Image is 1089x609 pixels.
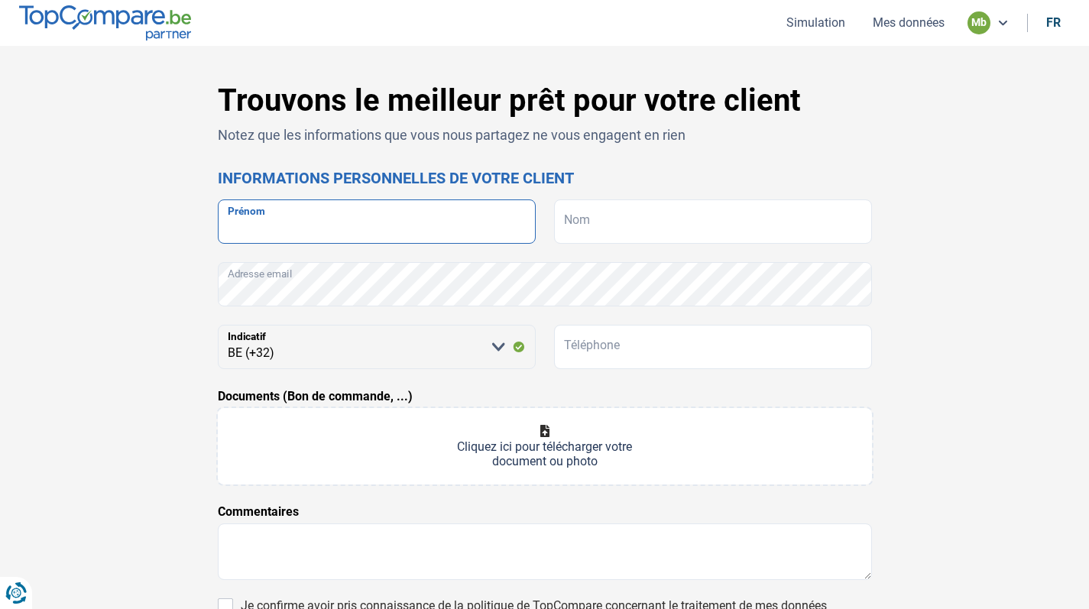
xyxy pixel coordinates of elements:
p: Notez que les informations que vous nous partagez ne vous engagent en rien [218,125,872,144]
select: Indicatif [218,325,536,369]
h2: Informations personnelles de votre client [218,169,872,187]
label: Commentaires [218,503,299,521]
button: Simulation [782,15,850,31]
h1: Trouvons le meilleur prêt pour votre client [218,83,872,119]
input: 401020304 [554,325,872,369]
label: Documents (Bon de commande, ...) [218,387,413,406]
button: Mes données [868,15,949,31]
div: fr [1046,15,1061,30]
img: TopCompare.be [19,5,191,40]
div: mb [967,11,990,34]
